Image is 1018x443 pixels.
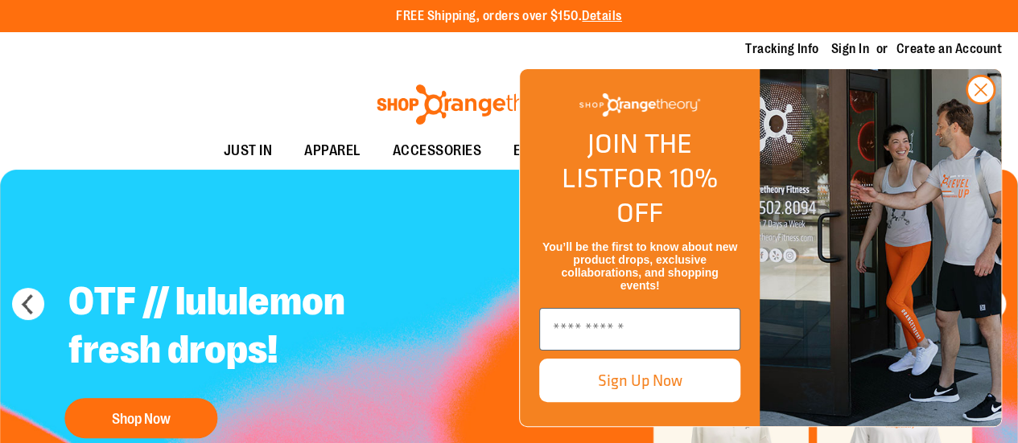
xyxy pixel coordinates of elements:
[831,40,870,58] a: Sign In
[966,75,995,105] button: Close dialog
[582,9,622,23] a: Details
[393,133,482,169] span: ACCESSORIES
[12,288,44,320] button: prev
[579,93,700,117] img: Shop Orangetheory
[224,133,273,169] span: JUST IN
[56,265,456,390] h2: OTF // lululemon fresh drops!
[896,40,1003,58] a: Create an Account
[542,240,737,292] span: You’ll be the first to know about new product drops, exclusive collaborations, and shopping events!
[304,133,361,169] span: APPAREL
[503,52,1018,443] div: FLYOUT Form
[539,359,740,402] button: Sign Up Now
[374,84,583,125] img: Shop Orangetheory
[745,40,819,58] a: Tracking Info
[760,69,1001,426] img: Shop Orangtheory
[539,308,740,351] input: Enter email
[396,7,622,26] p: FREE Shipping, orders over $150.
[562,123,692,198] span: JOIN THE LIST
[613,158,718,232] span: FOR 10% OFF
